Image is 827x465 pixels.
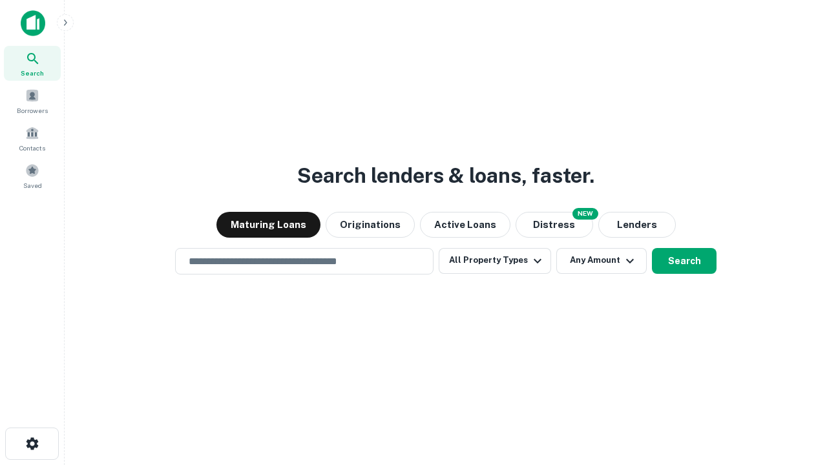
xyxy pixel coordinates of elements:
span: Search [21,68,44,78]
a: Saved [4,158,61,193]
button: Search distressed loans with lien and other non-mortgage details. [516,212,593,238]
button: Originations [326,212,415,238]
a: Borrowers [4,83,61,118]
img: capitalize-icon.png [21,10,45,36]
button: Any Amount [556,248,647,274]
span: Borrowers [17,105,48,116]
button: All Property Types [439,248,551,274]
span: Saved [23,180,42,191]
a: Contacts [4,121,61,156]
button: Active Loans [420,212,510,238]
iframe: Chat Widget [762,362,827,424]
a: Search [4,46,61,81]
button: Lenders [598,212,676,238]
span: Contacts [19,143,45,153]
h3: Search lenders & loans, faster. [297,160,594,191]
div: NEW [572,208,598,220]
button: Search [652,248,717,274]
button: Maturing Loans [216,212,320,238]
